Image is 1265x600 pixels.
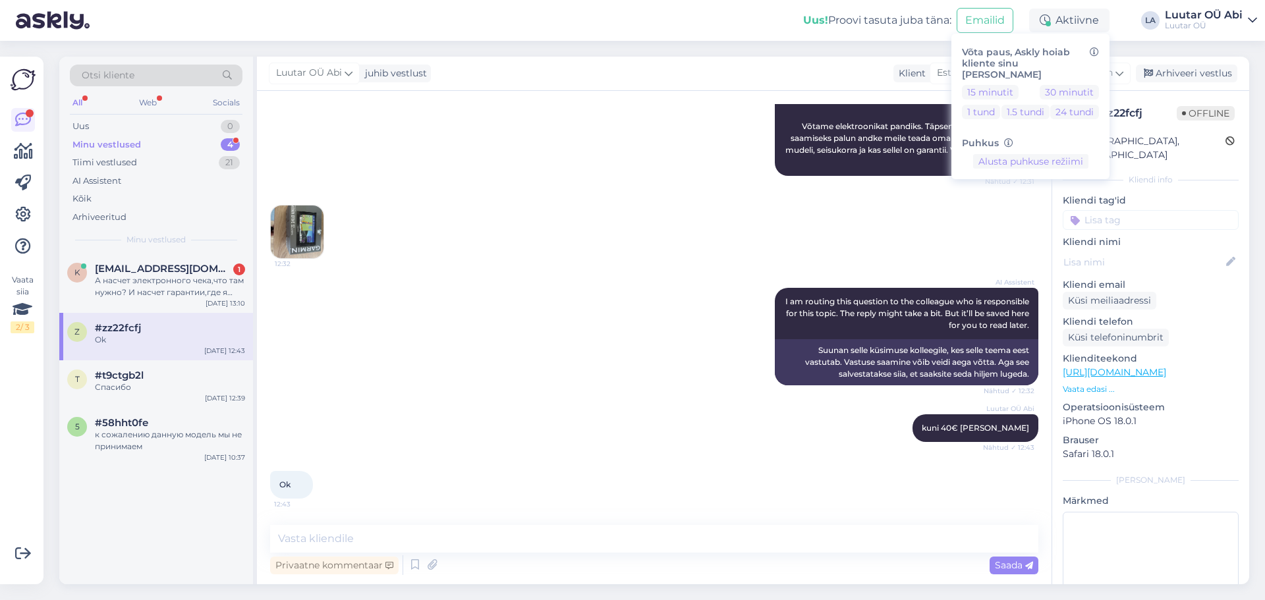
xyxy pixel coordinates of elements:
[1063,315,1239,329] p: Kliendi telefon
[1063,210,1239,230] input: Lisa tag
[274,499,323,509] span: 12:43
[270,557,399,574] div: Privaatne kommentaar
[233,263,245,275] div: 1
[271,205,323,258] img: Attachment
[72,156,137,169] div: Tiimi vestlused
[72,211,126,224] div: Arhiveeritud
[95,275,245,298] div: А насчет электронного чека,что там нужно? И насчет гарантии,где я могу ее найти? В коробке?
[1050,105,1099,119] button: 24 tundi
[95,322,141,334] span: #zz22fcfj
[1063,433,1239,447] p: Brauser
[136,94,159,111] div: Web
[1063,292,1156,310] div: Küsi meiliaadressi
[360,67,427,80] div: juhib vestlust
[1063,494,1239,508] p: Märkmed
[1063,174,1239,186] div: Kliendi info
[1029,9,1110,32] div: Aktiivne
[276,66,342,80] span: Luutar OÜ Abi
[1094,105,1177,121] div: # zz22fcfj
[1063,352,1239,366] p: Klienditeekond
[1063,366,1166,378] a: [URL][DOMAIN_NAME]
[962,85,1019,99] button: 15 minutit
[11,274,34,333] div: Vaata siia
[279,479,291,489] span: Ok
[126,234,186,246] span: Minu vestlused
[785,296,1031,330] span: I am routing this question to the colleague who is responsible for this topic. The reply might ta...
[1040,85,1099,99] button: 30 minutit
[95,381,245,393] div: Спасибо
[803,14,828,26] b: Uus!
[210,94,242,111] div: Socials
[74,267,80,277] span: k
[1063,255,1223,269] input: Lisa nimi
[1063,383,1239,395] p: Vaata edasi ...
[893,67,926,80] div: Klient
[11,67,36,92] img: Askly Logo
[922,423,1029,433] span: kuni 40€ [PERSON_NAME]
[1136,65,1237,82] div: Arhiveeri vestlus
[962,47,1099,80] h6: Võta paus, Askly hoiab kliente sinu [PERSON_NAME]
[95,429,245,452] div: к сожалению данную модель мы не принимаем
[72,138,141,151] div: Minu vestlused
[95,263,232,275] span: kotsnev@list.ru
[973,154,1088,169] button: Alusta puhkuse režiimi
[803,13,951,28] div: Proovi tasuta juba täna:
[984,386,1034,396] span: Nähtud ✓ 12:32
[219,156,240,169] div: 21
[1063,414,1239,428] p: iPhone OS 18.0.1
[72,192,92,205] div: Kõik
[95,417,148,429] span: #58hht0fe
[221,138,240,151] div: 4
[75,422,80,431] span: 5
[1063,474,1239,486] div: [PERSON_NAME]
[275,259,324,269] span: 12:32
[95,334,245,346] div: Ok
[1063,329,1169,346] div: Küsi telefoninumbrit
[775,339,1038,385] div: Suunan selle küsimuse kolleegile, kes selle teema eest vastutab. Vastuse saamine võib veidi aega ...
[985,277,1034,287] span: AI Assistent
[995,559,1033,571] span: Saada
[1165,10,1243,20] div: Luutar OÜ Abi
[204,452,245,462] div: [DATE] 10:37
[962,138,1099,149] h6: Puhkus
[1001,105,1050,119] button: 1.5 tundi
[1141,11,1160,30] div: LA
[1063,235,1239,249] p: Kliendi nimi
[937,66,977,80] span: Estonian
[985,404,1034,414] span: Luutar OÜ Abi
[205,393,245,403] div: [DATE] 12:39
[1067,134,1225,162] div: [GEOGRAPHIC_DATA], [GEOGRAPHIC_DATA]
[1063,278,1239,292] p: Kliendi email
[204,346,245,356] div: [DATE] 12:43
[957,8,1013,33] button: Emailid
[1165,10,1257,31] a: Luutar OÜ AbiLuutar OÜ
[1177,106,1235,121] span: Offline
[82,68,134,82] span: Otsi kliente
[72,120,89,133] div: Uus
[221,120,240,133] div: 0
[72,175,121,188] div: AI Assistent
[1063,400,1239,414] p: Operatsioonisüsteem
[206,298,245,308] div: [DATE] 13:10
[75,374,80,384] span: t
[95,369,144,381] span: #t9ctgb2l
[962,105,1000,119] button: 1 tund
[1063,194,1239,207] p: Kliendi tag'id
[1165,20,1243,31] div: Luutar OÜ
[74,327,80,337] span: z
[1063,447,1239,461] p: Safari 18.0.1
[983,443,1034,452] span: Nähtud ✓ 12:43
[985,177,1034,186] span: Nähtud ✓ 12:31
[70,94,85,111] div: All
[11,321,34,333] div: 2 / 3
